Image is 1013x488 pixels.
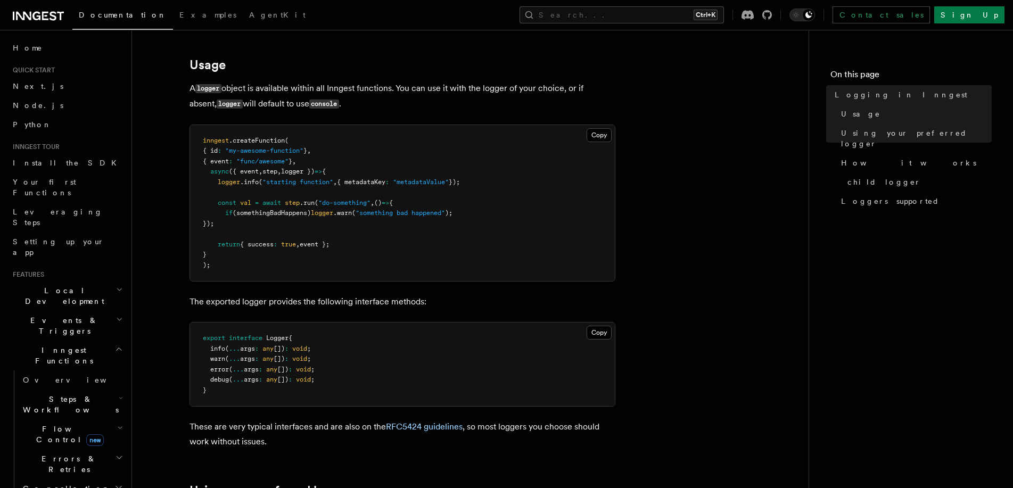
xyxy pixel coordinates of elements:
a: Node.js [9,96,125,115]
span: Documentation [79,11,167,19]
h4: On this page [830,68,992,85]
button: Copy [587,326,612,340]
span: return [218,241,240,248]
span: child logger [847,177,921,187]
span: ; [311,376,315,383]
span: .run [300,199,315,206]
span: true [281,241,296,248]
span: step [285,199,300,206]
a: Documentation [72,3,173,30]
a: Using your preferred logger [837,123,992,153]
span: , [296,241,300,248]
button: Inngest Functions [9,341,125,370]
span: ... [229,355,240,362]
span: await [262,199,281,206]
span: Loggers supported [841,196,940,206]
span: []) [277,366,289,373]
span: event }; [300,241,330,248]
span: , [370,199,374,206]
span: Events & Triggers [9,315,116,336]
span: ; [307,345,311,352]
button: Toggle dark mode [789,9,815,21]
a: Your first Functions [9,172,125,202]
span: ... [233,376,244,383]
span: []) [274,355,285,362]
span: warn [210,355,225,362]
span: async [210,168,229,175]
span: AgentKit [249,11,306,19]
span: "func/awesome" [236,158,289,165]
a: Examples [173,3,243,29]
a: Python [9,115,125,134]
a: Usage [190,57,226,72]
span: "starting function" [262,178,333,186]
span: args [244,376,259,383]
span: "something bad happened" [356,209,445,217]
button: Search...Ctrl+K [520,6,724,23]
span: Features [9,270,44,279]
span: Using your preferred logger [841,128,992,149]
a: child logger [843,172,992,192]
span: : [259,376,262,383]
span: args [240,355,255,362]
span: logger [311,209,333,217]
button: Events & Triggers [9,311,125,341]
button: Flow Controlnew [19,419,125,449]
span: : [255,355,259,362]
span: args [244,366,259,373]
span: Examples [179,11,236,19]
button: Errors & Retries [19,449,125,479]
span: => [382,199,389,206]
span: ( [259,178,262,186]
span: any [266,376,277,383]
span: Install the SDK [13,159,123,167]
a: Loggers supported [837,192,992,211]
span: "my-awesome-function" [225,147,303,154]
span: void [296,376,311,383]
a: RFC5424 guidelines [386,421,463,432]
span: .info [240,178,259,186]
span: : [274,241,277,248]
span: Logger [266,334,289,342]
span: { id [203,147,218,154]
span: void [296,366,311,373]
span: { [322,168,326,175]
span: : [285,355,289,362]
span: ; [311,366,315,373]
span: = [255,199,259,206]
span: Logging in Inngest [835,89,967,100]
span: error [210,366,229,373]
span: logger [218,178,240,186]
p: A object is available within all Inngest functions. You can use it with the logger of your choice... [190,81,615,112]
span: : [218,147,221,154]
span: any [262,355,274,362]
span: : [229,158,233,165]
span: : [285,345,289,352]
span: Your first Functions [13,178,76,197]
span: ({ event [229,168,259,175]
span: logger }) [281,168,315,175]
span: , [333,178,337,186]
span: void [292,355,307,362]
span: Leveraging Steps [13,208,103,227]
span: export [203,334,225,342]
code: logger [195,84,221,93]
span: : [289,366,292,373]
button: Steps & Workflows [19,390,125,419]
a: Usage [837,104,992,123]
span: inngest [203,137,229,144]
span: Next.js [13,82,63,90]
span: { [389,199,393,206]
span: } [289,158,292,165]
span: => [315,168,322,175]
a: Contact sales [833,6,930,23]
span: : [259,366,262,373]
span: ); [203,261,210,269]
a: Install the SDK [9,153,125,172]
span: , [259,168,262,175]
span: const [218,199,236,206]
span: Steps & Workflows [19,394,119,415]
span: { [289,334,292,342]
span: : [289,376,292,383]
span: any [262,345,274,352]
